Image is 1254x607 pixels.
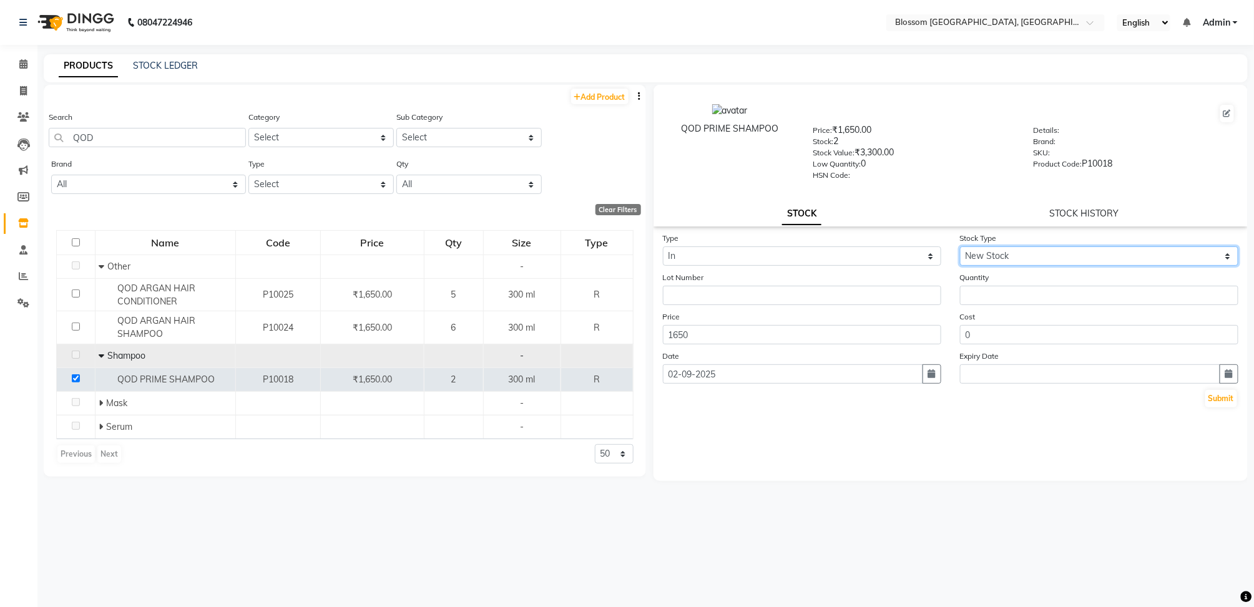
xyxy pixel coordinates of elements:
span: 6 [451,322,456,333]
label: HSN Code: [813,170,850,181]
div: 2 [813,135,1014,152]
div: Code [237,231,320,254]
label: Brand: [1034,136,1056,147]
span: P10024 [263,322,293,333]
label: Type [248,158,265,170]
span: ₹1,650.00 [353,289,392,300]
span: - [520,397,524,409]
a: STOCK [782,203,821,225]
span: 5 [451,289,456,300]
input: Search by product name or code [49,128,246,147]
label: Details: [1034,125,1060,136]
div: P10018 [1034,157,1235,175]
button: Submit [1205,390,1237,407]
a: STOCK LEDGER [133,60,198,71]
span: QOD ARGAN HAIR SHAMPOO [117,315,195,339]
a: PRODUCTS [59,55,118,77]
span: Other [107,261,130,272]
div: Name [96,231,235,254]
label: Low Quantity: [813,158,861,170]
div: Clear Filters [595,204,641,215]
label: Quantity [960,272,989,283]
label: Price [663,311,680,323]
label: Stock Value: [813,147,855,158]
div: ₹1,650.00 [813,124,1014,141]
a: Add Product [571,89,629,104]
span: Collapse Row [99,350,107,361]
div: 0 [813,157,1014,175]
span: QOD ARGAN HAIR CONDITIONER [117,283,195,307]
span: P10018 [263,374,293,385]
span: ₹1,650.00 [353,322,392,333]
span: Expand Row [99,421,106,432]
a: STOCK HISTORY [1049,208,1119,219]
span: Admin [1203,16,1230,29]
div: Size [484,231,560,254]
span: Shampoo [107,350,145,361]
div: ₹3,300.00 [813,146,1014,163]
span: - [520,350,524,361]
label: Expiry Date [960,351,999,362]
label: Stock Type [960,233,997,244]
label: SKU: [1034,147,1051,158]
label: Type [663,233,679,244]
span: 300 ml [509,289,536,300]
label: Qty [396,158,408,170]
label: Date [663,351,680,362]
span: Mask [106,397,127,409]
span: R [594,289,600,300]
div: Qty [425,231,482,254]
label: Sub Category [396,112,443,123]
label: Search [49,112,72,123]
label: Brand [51,158,72,170]
label: Stock: [813,136,833,147]
span: Expand Row [99,397,106,409]
label: Product Code: [1034,158,1082,170]
div: Type [562,231,632,254]
span: P10025 [263,289,293,300]
b: 08047224946 [137,5,192,40]
span: - [520,421,524,432]
span: QOD PRIME SHAMPOO [117,374,215,385]
label: Category [248,112,280,123]
span: Serum [106,421,132,432]
span: 2 [451,374,456,385]
span: 300 ml [509,322,536,333]
img: avatar [712,104,748,117]
div: Price [321,231,423,254]
span: 300 ml [509,374,536,385]
div: QOD PRIME SHAMPOO [666,122,795,135]
label: Cost [960,311,976,323]
label: Price: [813,125,832,136]
span: R [594,322,600,333]
span: - [520,261,524,272]
label: Lot Number [663,272,704,283]
span: ₹1,650.00 [353,374,392,385]
span: Collapse Row [99,261,107,272]
span: R [594,374,600,385]
img: logo [32,5,117,40]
